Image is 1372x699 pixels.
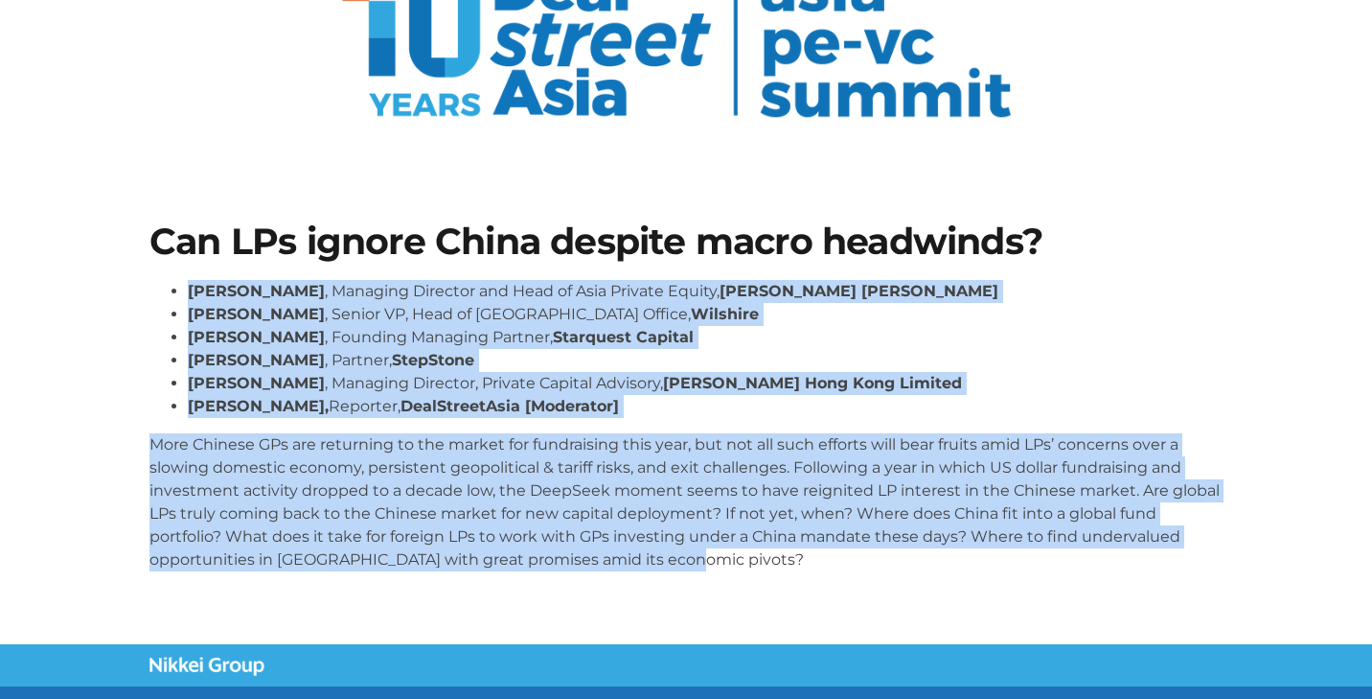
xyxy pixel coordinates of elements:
[188,303,1223,326] li: , Senior VP, Head of [GEOGRAPHIC_DATA] Office,
[188,374,325,392] strong: [PERSON_NAME]
[553,328,694,346] strong: Starquest Capital
[400,397,619,415] strong: DealStreetAsia [Moderator]
[188,397,329,415] strong: [PERSON_NAME],
[691,305,759,323] strong: Wilshire
[188,395,1223,418] li: Reporter,
[188,305,325,323] strong: [PERSON_NAME]
[149,657,264,676] img: Nikkei Group
[188,280,1223,303] li: , Managing Director and Head of Asia Private Equity,
[188,326,1223,349] li: , Founding Managing Partner,
[188,282,325,300] strong: [PERSON_NAME]
[149,223,1223,260] h1: Can LPs ignore China despite macro headwinds?
[188,372,1223,395] li: , Managing Director, Private Capital Advisory,
[392,351,474,369] strong: StepStone
[149,433,1223,571] p: More Chinese GPs are returning to the market for fundraising this year, but not all such efforts ...
[188,351,325,369] strong: [PERSON_NAME]
[720,282,998,300] strong: [PERSON_NAME] [PERSON_NAME]
[188,328,325,346] strong: [PERSON_NAME]
[663,374,962,392] strong: [PERSON_NAME] Hong Kong Limited
[188,349,1223,372] li: , Partner,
